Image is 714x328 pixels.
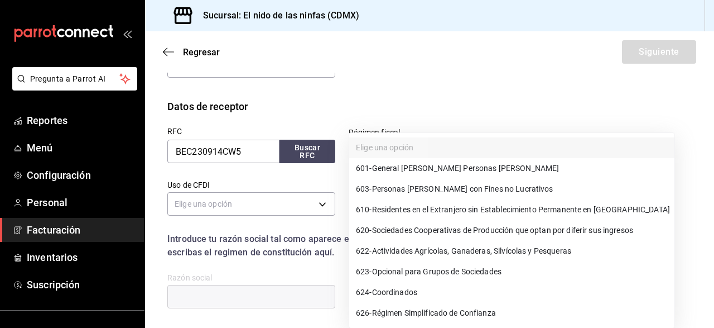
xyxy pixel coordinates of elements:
span: 603 - Personas [PERSON_NAME] con Fines no Lucrativos [356,183,553,195]
span: 622 - Actividades Agrícolas, Ganaderas, Silvícolas y Pesqueras [356,245,571,257]
span: 601 - General [PERSON_NAME] Personas [PERSON_NAME] [356,163,559,174]
span: 626 - Régimen Simplificado de Confianza [356,307,496,319]
span: 620 - Sociedades Cooperativas de Producción que optan por diferir sus ingresos [356,225,633,236]
span: 610 - Residentes en el Extranjero sin Establecimiento Permanente en [GEOGRAPHIC_DATA] [356,204,670,216]
span: 624 - Coordinados [356,287,417,298]
span: 623 - Opcional para Grupos de Sociedades [356,266,501,278]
